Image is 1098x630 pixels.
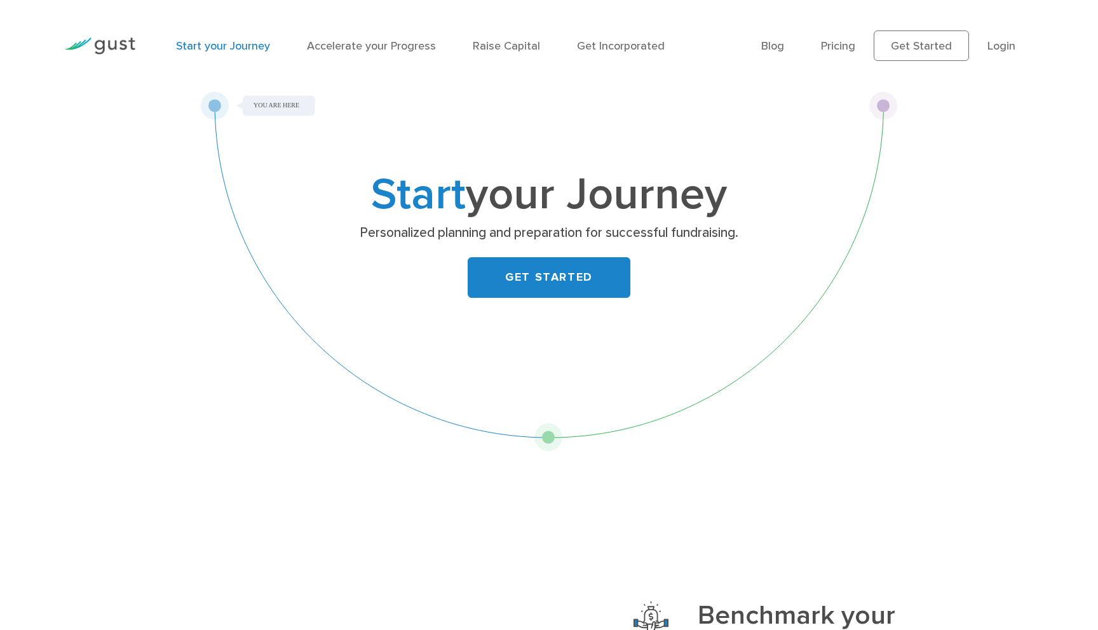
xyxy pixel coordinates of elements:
[468,257,630,298] a: GET STARTED
[302,224,795,242] p: Personalized planning and preparation for successful fundraising.
[64,37,135,55] img: Gust Logo
[176,39,270,53] a: Start your Journey
[473,39,540,53] a: Raise Capital
[371,168,466,221] span: Start
[874,30,969,61] a: Get Started
[307,39,436,53] a: Accelerate your Progress
[987,39,1015,53] a: Login
[821,39,855,53] a: Pricing
[761,39,784,53] a: Blog
[298,175,800,215] h1: your Journey
[577,39,665,53] a: Get Incorporated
